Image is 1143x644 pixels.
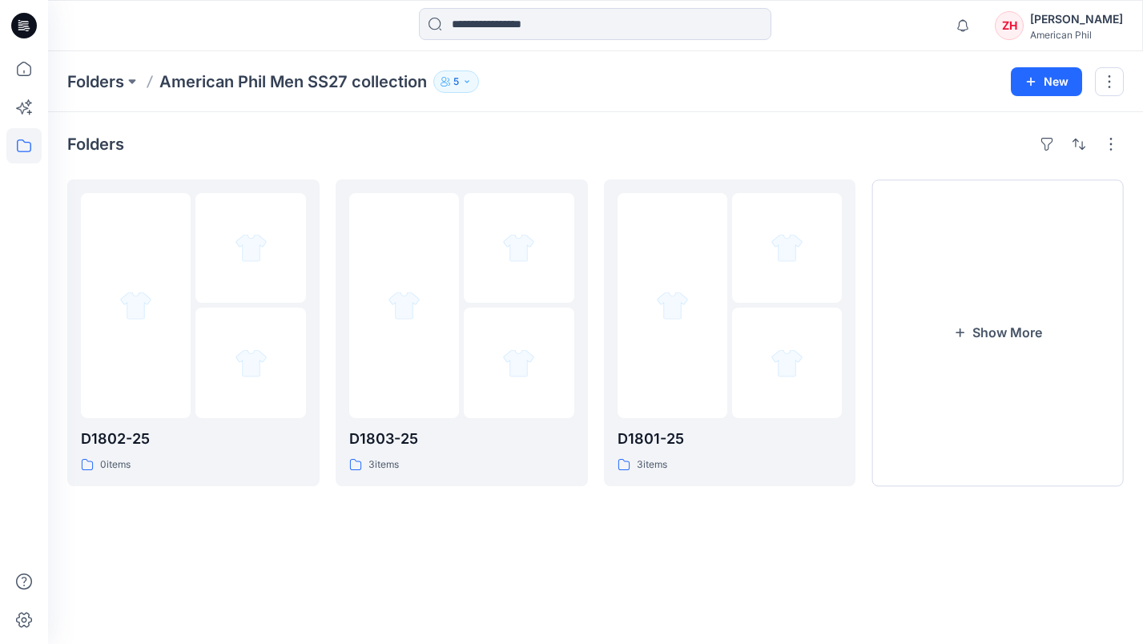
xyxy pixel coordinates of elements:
a: folder 1folder 2folder 3D1801-253items [604,179,856,486]
button: New [1011,67,1082,96]
p: 5 [453,73,459,91]
p: D1802-25 [81,428,306,450]
div: ZH [995,11,1024,40]
p: D1803-25 [349,428,574,450]
p: 0 items [100,457,131,473]
img: folder 3 [771,347,803,380]
img: folder 2 [235,231,268,264]
a: folder 1folder 2folder 3D1802-250items [67,179,320,486]
img: folder 3 [502,347,535,380]
img: folder 1 [656,289,689,322]
div: [PERSON_NAME] [1030,10,1123,29]
p: D1801-25 [618,428,843,450]
div: American Phil [1030,29,1123,41]
img: folder 1 [388,289,421,322]
button: Show More [871,179,1124,486]
img: folder 2 [502,231,535,264]
p: 3 items [637,457,667,473]
p: 3 items [368,457,399,473]
a: Folders [67,70,124,93]
img: folder 3 [235,347,268,380]
button: 5 [433,70,479,93]
h4: Folders [67,135,124,154]
p: American Phil Men SS27 collection [159,70,427,93]
img: folder 2 [771,231,803,264]
img: folder 1 [119,289,152,322]
a: folder 1folder 2folder 3D1803-253items [336,179,588,486]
